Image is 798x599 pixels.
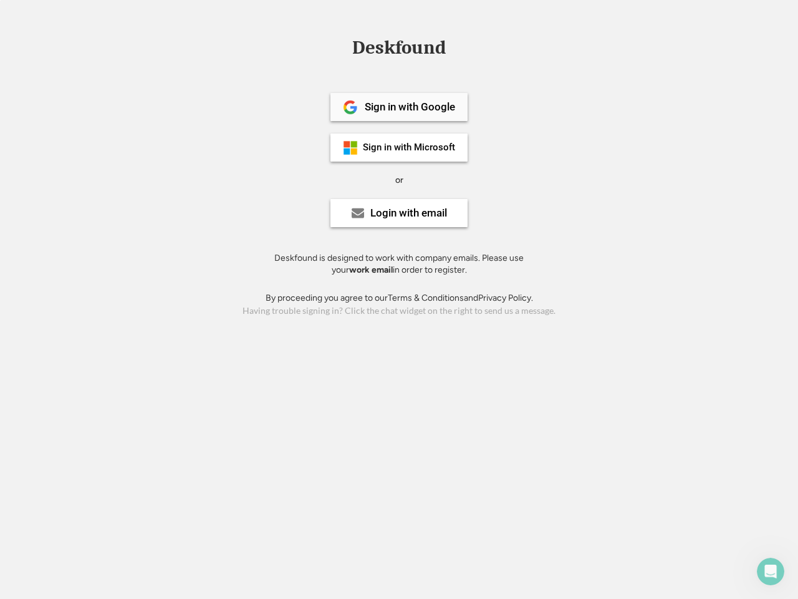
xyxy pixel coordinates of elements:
img: ms-symbollockup_mssymbol_19.png [343,140,358,155]
div: Deskfound [346,38,452,57]
strong: work email [349,265,393,275]
div: Deskfound is designed to work with company emails. Please use your in order to register. [259,252,539,276]
a: Privacy Policy. [478,293,533,303]
iframe: Intercom live chat [756,557,786,587]
div: or [395,174,403,187]
div: Sign in with Google [365,102,455,112]
a: Terms & Conditions [388,293,464,303]
div: Sign in with Microsoft [363,143,455,152]
div: Login with email [370,208,447,218]
div: By proceeding you agree to our and [266,292,533,304]
img: 1024px-Google__G__Logo.svg.png [343,100,358,115]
